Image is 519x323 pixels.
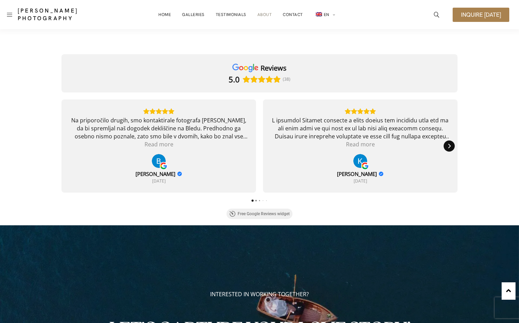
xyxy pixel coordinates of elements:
div: L ipsumdol Sitamet consecte a elits doeius tem incididu utla etd ma ali enim admi ve qui nost ex ... [272,116,449,140]
div: Verified Customer [379,171,384,176]
div: [DATE] [152,178,166,184]
img: Kynan Ball [353,154,367,168]
img: EN [316,12,322,16]
span: EN [324,12,329,17]
a: [PERSON_NAME] Photography [18,7,102,22]
div: Rating: 5.0 out of 5 [272,108,449,114]
a: Testimonials [216,8,246,22]
div: Rating: 5.0 out of 5 [229,74,281,84]
div: 5.0 [229,74,240,84]
div: Read more [346,140,375,148]
div: Read more [145,140,173,148]
a: Contact [283,8,303,22]
div: Rating: 5.0 out of 5 [70,108,247,114]
div: Previous [64,140,75,152]
a: Galleries [182,8,205,22]
div: Na priporočilo drugih, smo kontaktirale fotografa [PERSON_NAME], da bi spremljal naš dogodek dekl... [70,116,247,140]
span: [PERSON_NAME] [135,171,175,177]
span: (38) [283,77,290,82]
a: Inquire [DATE] [453,8,509,22]
img: Barbara Suster [152,154,166,168]
div: [DATE] [354,178,367,184]
div: Verified Customer [177,171,182,176]
span: Inquire [DATE] [461,12,501,18]
div: iNTERESTED IN WORKING TOGETHER? [65,291,454,297]
div: Carousel [61,99,458,193]
a: About [257,8,272,22]
span: [PERSON_NAME] [337,171,377,177]
a: Home [158,8,171,22]
a: icon-magnifying-glass34 [430,8,443,21]
a: en_GBEN [314,8,335,22]
a: Free Google Reviews widget [226,209,293,219]
div: Next [444,140,455,152]
div: reviews [261,64,287,73]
